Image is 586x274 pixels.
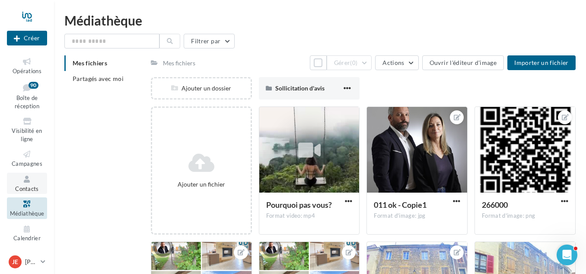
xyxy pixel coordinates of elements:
iframe: Intercom live chat [557,245,577,265]
span: Boîte de réception [15,94,39,110]
p: [PERSON_NAME] et [PERSON_NAME] [25,258,37,266]
span: Importer un fichier [514,59,569,66]
a: Calendrier [7,222,47,244]
span: Opérations [13,68,41,74]
span: Pourquoi pas vous? [266,200,332,210]
button: Ouvrir l'éditeur d'image [422,55,504,70]
span: Partagés avec moi [73,75,124,82]
div: Nouvelle campagne [7,31,47,45]
span: Sollicitation d'avis [275,84,325,92]
a: Opérations [7,55,47,76]
span: Visibilité en ligne [12,127,42,142]
div: 90 [29,82,38,89]
span: 011 ok - Copie1 [374,200,427,210]
div: Ajouter un fichier [156,180,247,189]
span: Contacts [15,185,39,192]
span: Je [12,258,18,266]
span: 266000 [482,200,508,210]
a: Médiathèque [7,197,47,219]
div: Ajouter un dossier [152,84,251,93]
button: Gérer(0) [327,55,372,70]
button: Créer [7,31,47,45]
div: Format video: mp4 [266,212,353,220]
a: Visibilité en ligne [7,115,47,144]
button: Actions [375,55,418,70]
button: Filtrer par [184,34,235,48]
a: Campagnes [7,148,47,169]
a: Boîte de réception90 [7,80,47,112]
span: (0) [350,59,357,66]
a: Je [PERSON_NAME] et [PERSON_NAME] [7,254,47,270]
span: Médiathèque [10,210,45,217]
div: Format d'image: png [482,212,568,220]
span: Calendrier [13,235,41,242]
a: Contacts [7,173,47,194]
button: Importer un fichier [507,55,576,70]
div: Format d'image: jpg [374,212,460,220]
span: Campagnes [12,160,42,167]
div: Médiathèque [64,14,576,27]
span: Mes fichiers [73,59,107,67]
span: Actions [382,59,404,66]
div: Mes fichiers [163,59,195,68]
